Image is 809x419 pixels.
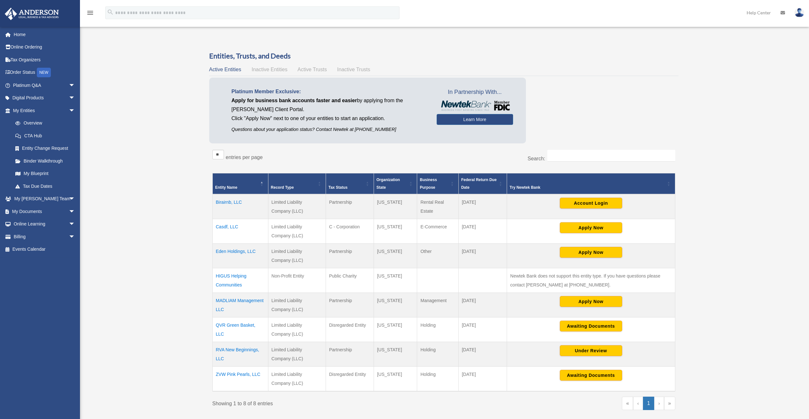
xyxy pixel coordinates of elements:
[69,230,82,243] span: arrow_drop_down
[458,367,507,392] td: [DATE]
[69,79,82,92] span: arrow_drop_down
[417,194,458,219] td: Rental Real Estate
[420,178,437,190] span: Business Purpose
[232,87,427,96] p: Platinum Member Exclusive:
[212,194,268,219] td: Birairnb, LLC
[633,397,643,410] a: Previous
[507,173,675,194] th: Try Newtek Bank : Activate to sort
[374,244,417,268] td: [US_STATE]
[643,397,654,410] a: 1
[86,11,94,17] a: menu
[458,194,507,219] td: [DATE]
[9,167,82,180] a: My Blueprint
[326,317,374,342] td: Disregarded Entity
[560,247,622,258] button: Apply Now
[560,370,622,381] button: Awaiting Documents
[251,67,287,72] span: Inactive Entities
[374,317,417,342] td: [US_STATE]
[4,218,85,231] a: Online Learningarrow_drop_down
[4,79,85,92] a: Platinum Q&Aarrow_drop_down
[329,185,348,190] span: Tax Status
[268,367,326,392] td: Limited Liability Company (LLC)
[69,218,82,231] span: arrow_drop_down
[417,219,458,244] td: E-Commerce
[4,41,85,54] a: Online Ordering
[86,9,94,17] i: menu
[374,367,417,392] td: [US_STATE]
[374,194,417,219] td: [US_STATE]
[377,178,400,190] span: Organization State
[212,317,268,342] td: QVR Green Basket, LLC
[9,142,82,155] a: Entity Change Request
[417,173,458,194] th: Business Purpose: Activate to sort
[232,114,427,123] p: Click "Apply Now" next to one of your entities to start an application.
[374,293,417,317] td: [US_STATE]
[9,117,78,130] a: Overview
[212,268,268,293] td: HIGUS Helping Communities
[212,244,268,268] td: Eden Holdings, LLC
[4,205,85,218] a: My Documentsarrow_drop_down
[560,200,622,205] a: Account Login
[326,293,374,317] td: Partnership
[3,8,61,20] img: Anderson Advisors Platinum Portal
[9,180,82,193] a: Tax Due Dates
[374,268,417,293] td: [US_STATE]
[560,198,622,209] button: Account Login
[560,222,622,233] button: Apply Now
[326,219,374,244] td: C - Corporation
[4,243,85,256] a: Events Calendar
[374,173,417,194] th: Organization State: Activate to sort
[560,296,622,307] button: Apply Now
[507,268,675,293] td: Newtek Bank does not support this entity type. If you have questions please contact [PERSON_NAME]...
[440,101,510,111] img: NewtekBankLogoSM.png
[374,219,417,244] td: [US_STATE]
[4,193,85,205] a: My [PERSON_NAME] Teamarrow_drop_down
[212,367,268,392] td: ZVW Pink Pearls, LLC
[212,342,268,367] td: RVA New Beginnings, LLC
[268,317,326,342] td: Limited Liability Company (LLC)
[215,185,237,190] span: Entity Name
[212,397,439,408] div: Showing 1 to 8 of 8 entries
[212,173,268,194] th: Entity Name: Activate to invert sorting
[69,104,82,117] span: arrow_drop_down
[326,194,374,219] td: Partnership
[271,185,294,190] span: Record Type
[527,156,545,161] label: Search:
[458,173,507,194] th: Federal Return Due Date: Activate to sort
[458,342,507,367] td: [DATE]
[326,342,374,367] td: Partnership
[622,397,633,410] a: First
[458,317,507,342] td: [DATE]
[9,155,82,167] a: Binder Walkthrough
[4,92,85,104] a: Digital Productsarrow_drop_down
[4,53,85,66] a: Tax Organizers
[226,155,263,160] label: entries per page
[232,96,427,114] p: by applying from the [PERSON_NAME] Client Portal.
[107,9,114,16] i: search
[268,293,326,317] td: Limited Liability Company (LLC)
[268,244,326,268] td: Limited Liability Company (LLC)
[510,184,665,191] div: Try Newtek Bank
[417,342,458,367] td: Holding
[212,219,268,244] td: Casdf, LLC
[326,173,374,194] th: Tax Status: Activate to sort
[417,317,458,342] td: Holding
[417,293,458,317] td: Management
[458,244,507,268] td: [DATE]
[4,66,85,79] a: Order StatusNEW
[69,92,82,105] span: arrow_drop_down
[458,293,507,317] td: [DATE]
[654,397,664,410] a: Next
[209,67,241,72] span: Active Entities
[326,244,374,268] td: Partnership
[232,98,357,103] span: Apply for business bank accounts faster and easier
[417,244,458,268] td: Other
[69,205,82,218] span: arrow_drop_down
[232,126,427,133] p: Questions about your application status? Contact Newtek at [PHONE_NUMBER]
[297,67,327,72] span: Active Trusts
[437,114,513,125] a: Learn More
[268,173,326,194] th: Record Type: Activate to sort
[795,8,804,17] img: User Pic
[268,219,326,244] td: Limited Liability Company (LLC)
